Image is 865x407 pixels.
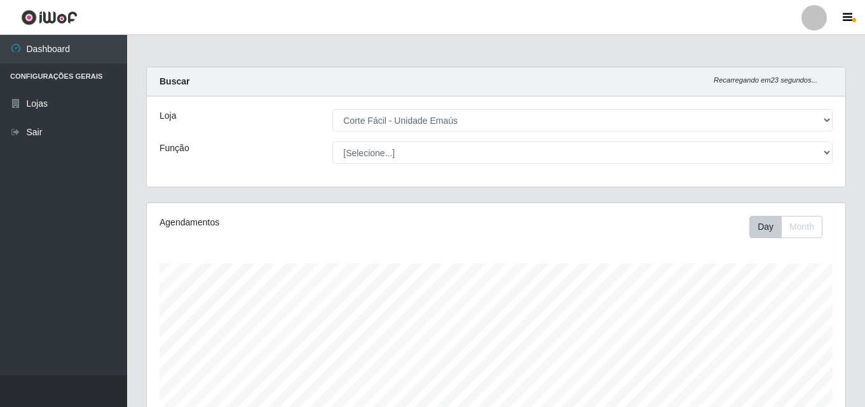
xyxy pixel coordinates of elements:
[749,216,833,238] div: Toolbar with button groups
[749,216,822,238] div: First group
[781,216,822,238] button: Month
[714,76,817,84] i: Recarregando em 23 segundos...
[160,216,429,229] div: Agendamentos
[749,216,782,238] button: Day
[21,10,78,25] img: CoreUI Logo
[160,109,176,123] label: Loja
[160,76,189,86] strong: Buscar
[160,142,189,155] label: Função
